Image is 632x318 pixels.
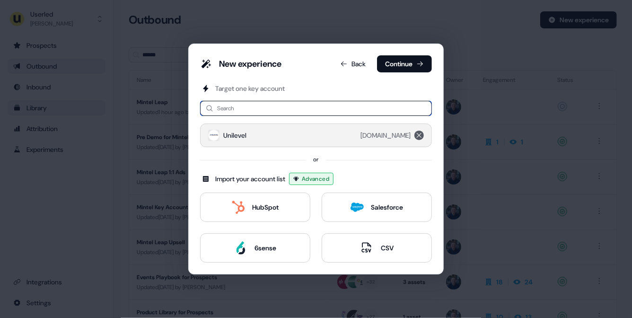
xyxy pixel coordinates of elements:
[371,203,404,212] div: Salesforce
[314,155,319,164] div: or
[322,233,432,263] button: CSV
[360,131,411,140] div: [DOMAIN_NAME]
[302,174,329,184] span: Advanced
[414,131,424,140] button: remove unilevel.lv
[253,203,279,212] div: HubSpot
[200,193,310,222] button: HubSpot
[322,193,432,222] button: Salesforce
[377,55,432,72] button: Continue
[381,243,394,253] div: CSV
[333,55,373,72] button: Back
[219,58,281,70] div: New experience
[215,174,285,184] div: Import your account list
[223,131,246,140] div: Unilevel
[200,233,310,263] button: 6sense
[255,243,277,253] div: 6sense
[215,84,285,93] div: Target one key account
